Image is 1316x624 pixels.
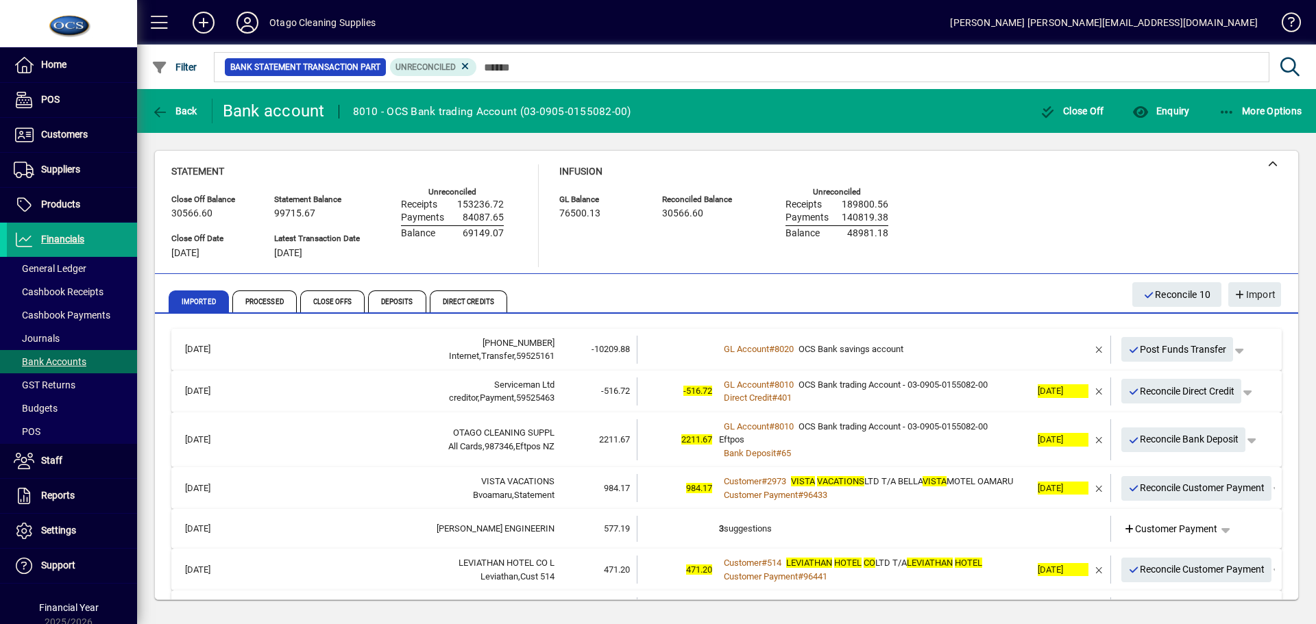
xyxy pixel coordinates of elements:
[178,474,243,502] td: [DATE]
[1121,558,1272,582] button: Reconcile Customer Payment
[41,490,75,501] span: Reports
[719,377,799,392] a: GL Account#8010
[1038,433,1088,447] div: [DATE]
[428,188,476,197] label: Unreconciled
[724,476,761,486] span: Customer
[7,549,137,583] a: Support
[559,208,600,219] span: 76500.13
[243,336,555,350] div: 0905-0155082-001
[1121,599,1246,624] button: Create a NEW Cashbook Receipt and reconcile it
[775,344,794,354] span: 8020
[171,248,199,259] span: [DATE]
[243,440,555,453] div: All Cards,987346,Eftpos NZ
[769,344,775,354] span: #
[842,212,888,223] span: 140819.38
[171,371,1282,412] mat-expansion-panel-header: [DATE]Serviceman Ltdcreditor,Payment,59525463-516.72-516.72GL Account#8010OCS Bank trading Accoun...
[243,391,555,405] div: creditor,Payment,59525463
[7,327,137,350] a: Journals
[1143,284,1211,306] span: Reconcile 10
[41,199,80,210] span: Products
[1038,563,1088,577] div: [DATE]
[300,290,365,312] span: Close Offs
[7,373,137,397] a: GST Returns
[1121,379,1242,403] button: Reconcile Direct Credit
[775,421,794,432] span: 8010
[719,434,744,445] span: Eftpos
[269,12,376,34] div: Otago Cleaning Supplies
[41,59,66,70] span: Home
[430,290,507,312] span: Direct Credits
[559,195,642,204] span: GL Balance
[1128,558,1265,581] span: Reconcile Customer Payment
[243,475,555,488] div: VISTA VACATIONS
[601,386,630,396] span: -516.72
[7,303,137,327] a: Cashbook Payments
[776,448,781,458] span: #
[151,105,197,116] span: Back
[772,392,777,403] span: #
[1036,99,1108,123] button: Close Off
[719,556,786,570] a: Customer#514
[599,434,630,445] span: 2211.67
[1121,476,1272,501] button: Reconcile Customer Payment
[786,558,832,568] em: LEVIATHAN
[604,523,630,534] span: 577.19
[41,94,60,105] span: POS
[761,558,767,568] span: #
[178,336,243,364] td: [DATE]
[274,195,360,204] span: Statement Balance
[1123,522,1218,536] span: Customer Payment
[798,490,803,500] span: #
[7,83,137,117] a: POS
[171,329,1282,371] mat-expansion-panel-header: [DATE][PHONE_NUMBER]Internet,Transfer,59525161-10209.88GL Account#8020OCS Bank savings accountPos...
[41,234,84,245] span: Financials
[767,476,786,486] span: 2973
[243,522,555,536] div: FARRA ENGINEERIN
[724,421,769,432] span: GL Account
[785,228,820,239] span: Balance
[7,280,137,303] a: Cashbook Receipts
[7,420,137,443] a: POS
[1132,105,1189,116] span: Enquiry
[148,55,201,79] button: Filter
[769,379,775,390] span: #
[724,448,776,458] span: Bank Deposit
[1040,105,1104,116] span: Close Off
[151,62,197,73] span: Filter
[1228,282,1281,307] button: Import
[686,483,712,493] span: 984.17
[803,490,827,500] span: 96433
[799,344,903,354] span: OCS Bank savings account
[1215,99,1306,123] button: More Options
[662,208,703,219] span: 30566.60
[243,570,555,584] div: Leviathan,Cust
[1132,282,1222,307] button: Reconcile 10
[1234,284,1276,306] span: Import
[171,509,1282,549] mat-expansion-panel-header: [DATE][PERSON_NAME] ENGINEERIN577.193suggestionsCustomer Payment
[243,598,555,612] div: Stripe Payments
[1128,380,1235,403] span: Reconcile Direct Credit
[1088,477,1110,499] button: Remove
[1038,384,1088,398] div: [DATE]
[1271,3,1299,47] a: Knowledge Base
[7,350,137,373] a: Bank Accounts
[463,228,504,239] span: 69149.07
[7,397,137,420] a: Budgets
[401,212,444,223] span: Payments
[274,234,360,243] span: Latest Transaction Date
[178,419,243,461] td: [DATE]
[719,516,1031,542] td: suggestions
[777,392,792,403] span: 401
[785,199,822,210] span: Receipts
[1128,428,1239,451] span: Reconcile Bank Deposit
[169,290,229,312] span: Imported
[1121,337,1234,362] button: Post Funds Transfer
[171,412,1282,468] mat-expansion-panel-header: [DATE]OTAGO CLEANING SUPPLAll Cards,987346,Eftpos NZ2211.672211.67GL Account#8010OCS Bank trading...
[14,379,75,390] span: GST Returns
[7,479,137,513] a: Reports
[604,483,630,493] span: 984.17
[178,516,243,542] td: [DATE]
[274,208,315,219] span: 99715.67
[14,333,60,344] span: Journals
[148,99,201,123] button: Back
